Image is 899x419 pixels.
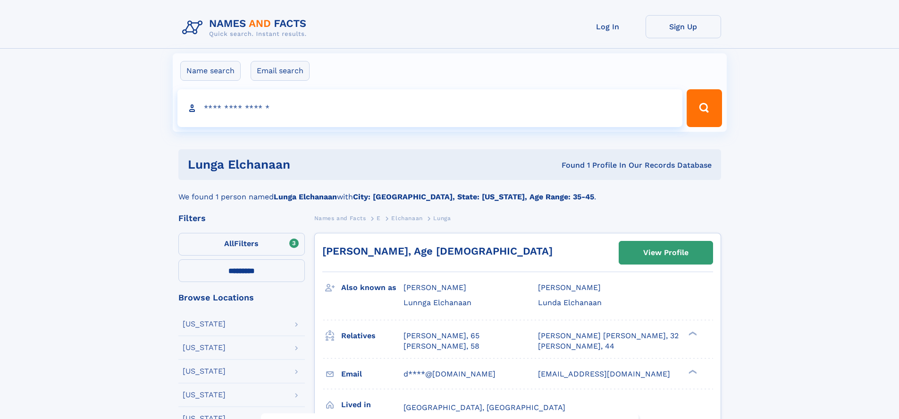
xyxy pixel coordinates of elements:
[426,160,712,171] div: Found 1 Profile In Our Records Database
[403,298,471,307] span: Lunnga Elchanaan
[403,341,479,351] a: [PERSON_NAME], 58
[341,328,403,344] h3: Relatives
[274,192,337,201] b: Lunga Elchanaan
[538,298,602,307] span: Lunda Elchanaan
[341,397,403,413] h3: Lived in
[391,215,422,222] span: Elchanaan
[178,15,314,41] img: Logo Names and Facts
[403,283,466,292] span: [PERSON_NAME]
[403,331,479,341] a: [PERSON_NAME], 65
[180,61,241,81] label: Name search
[314,212,366,224] a: Names and Facts
[183,368,226,375] div: [US_STATE]
[353,192,594,201] b: City: [GEOGRAPHIC_DATA], State: [US_STATE], Age Range: 35-45
[178,214,305,222] div: Filters
[251,61,310,81] label: Email search
[322,245,553,257] a: [PERSON_NAME], Age [DEMOGRAPHIC_DATA]
[646,15,721,38] a: Sign Up
[619,241,713,264] a: View Profile
[183,344,226,351] div: [US_STATE]
[377,215,381,222] span: E
[391,212,422,224] a: Elchanaan
[538,283,601,292] span: [PERSON_NAME]
[183,320,226,328] div: [US_STATE]
[341,366,403,382] h3: Email
[341,280,403,296] h3: Also known as
[538,331,679,341] a: [PERSON_NAME] [PERSON_NAME], 32
[178,180,721,203] div: We found 1 person named with .
[178,233,305,256] label: Filters
[686,368,697,375] div: ❯
[570,15,646,38] a: Log In
[643,242,689,264] div: View Profile
[183,391,226,399] div: [US_STATE]
[403,403,565,412] span: [GEOGRAPHIC_DATA], [GEOGRAPHIC_DATA]
[224,239,234,248] span: All
[538,369,670,378] span: [EMAIL_ADDRESS][DOMAIN_NAME]
[686,330,697,336] div: ❯
[377,212,381,224] a: E
[177,89,683,127] input: search input
[687,89,722,127] button: Search Button
[538,341,614,351] a: [PERSON_NAME], 44
[433,215,451,222] span: Lunga
[188,159,426,171] h1: Lunga Elchanaan
[178,293,305,302] div: Browse Locations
